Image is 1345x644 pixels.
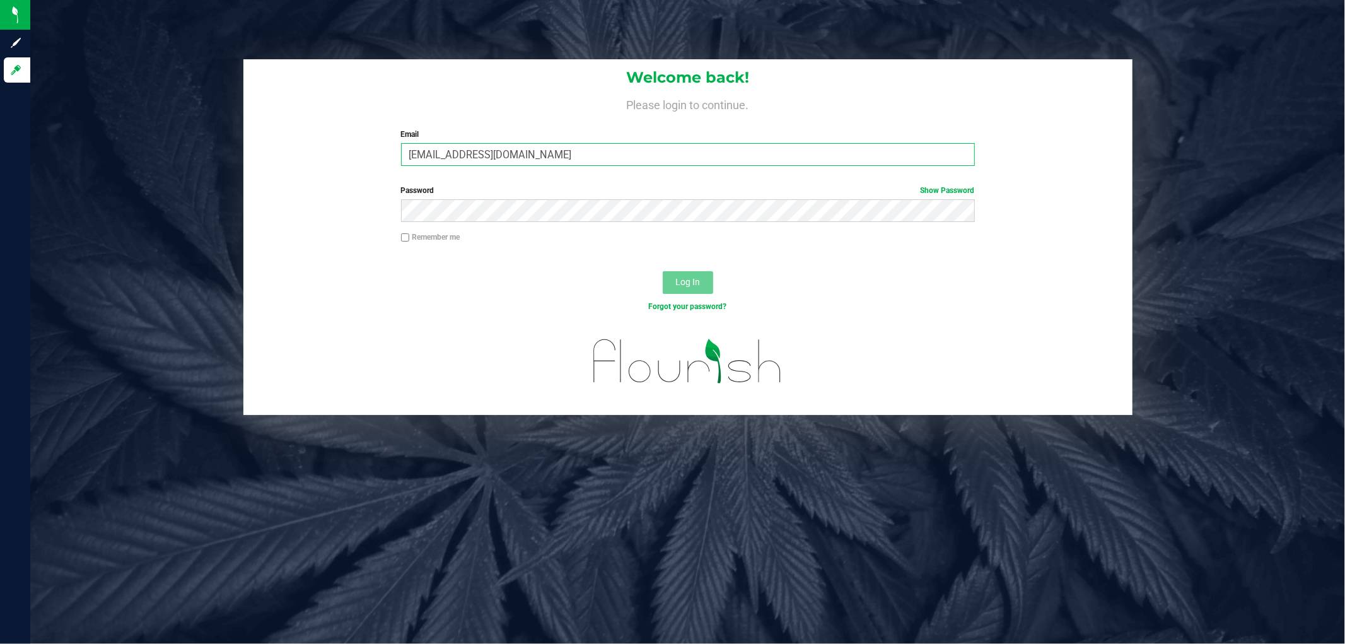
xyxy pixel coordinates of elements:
[401,231,460,243] label: Remember me
[9,64,22,76] inline-svg: Log in
[921,186,975,195] a: Show Password
[401,129,975,140] label: Email
[243,96,1132,111] h4: Please login to continue.
[649,302,727,311] a: Forgot your password?
[401,233,410,242] input: Remember me
[663,271,713,294] button: Log In
[675,277,700,287] span: Log In
[243,69,1132,86] h1: Welcome back!
[576,325,799,397] img: flourish_logo.svg
[401,186,434,195] span: Password
[9,37,22,49] inline-svg: Sign up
